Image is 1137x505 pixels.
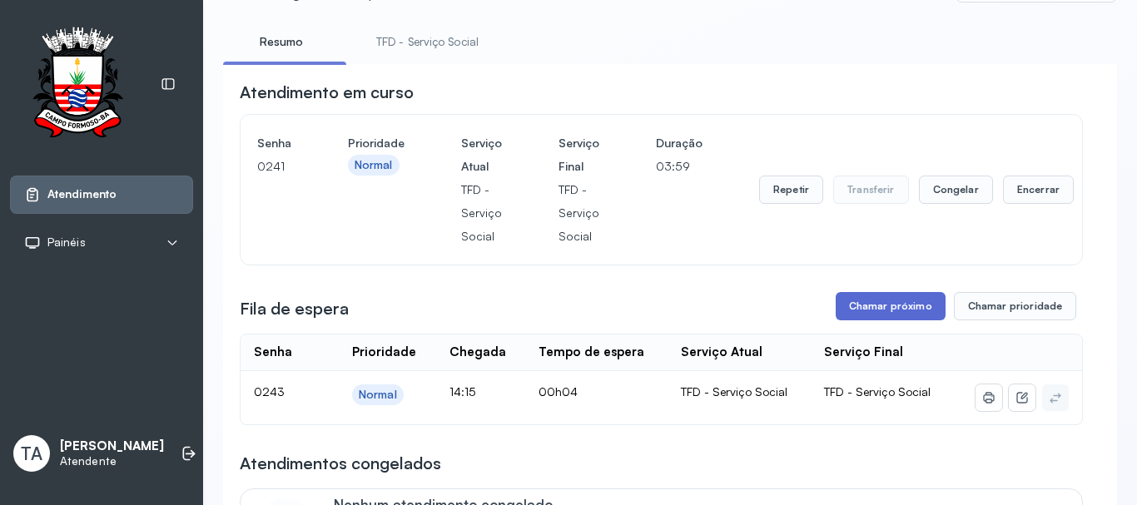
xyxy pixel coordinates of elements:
p: [PERSON_NAME] [60,438,164,454]
div: Normal [355,158,393,172]
img: Logotipo do estabelecimento [17,27,137,142]
button: Chamar próximo [836,292,946,320]
a: Resumo [223,28,340,56]
h3: Atendimento em curso [240,81,414,104]
span: 0243 [254,384,285,399]
span: TFD - Serviço Social [824,384,931,399]
p: 03:59 [656,155,703,178]
div: Prioridade [352,344,416,360]
h3: Fila de espera [240,297,349,320]
h4: Prioridade [348,131,405,155]
button: Congelar [919,176,993,204]
span: 00h04 [539,384,578,399]
button: Encerrar [1003,176,1074,204]
span: 14:15 [449,384,475,399]
button: Chamar prioridade [954,292,1077,320]
div: Tempo de espera [539,344,644,360]
p: TFD - Serviço Social [559,178,599,248]
p: 0241 [257,155,291,178]
h4: Duração [656,131,703,155]
h4: Serviço Atual [461,131,502,178]
div: Serviço Final [824,344,903,360]
h3: Atendimentos congelados [240,452,441,475]
button: Repetir [759,176,823,204]
div: Normal [359,388,397,402]
div: Senha [254,344,292,360]
h4: Serviço Final [559,131,599,178]
a: TFD - Serviço Social [360,28,495,56]
div: Serviço Atual [681,344,762,360]
span: Painéis [47,235,86,250]
div: Chegada [449,344,506,360]
p: Atendente [60,454,164,468]
button: Transferir [833,176,909,204]
h4: Senha [257,131,291,155]
a: Atendimento [24,186,179,203]
div: TFD - Serviço Social [681,384,797,399]
p: TFD - Serviço Social [461,178,502,248]
span: Atendimento [47,187,117,201]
